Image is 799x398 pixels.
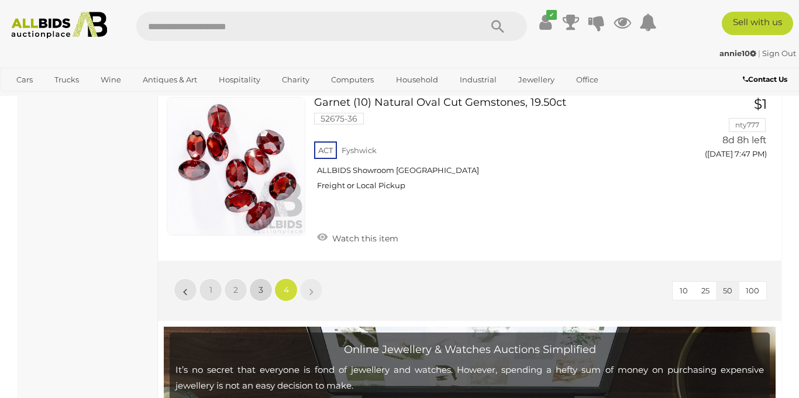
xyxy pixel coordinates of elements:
a: annie10 [719,49,758,58]
a: Watch this item [314,229,401,246]
a: Sell with us [722,12,793,35]
a: Cars [9,70,40,89]
a: 3 [249,278,273,302]
b: Contact Us [743,75,787,84]
button: 25 [694,282,717,300]
a: 2 [224,278,247,302]
h2: Online Jewellery & Watches Auctions Simplified [175,344,764,356]
span: 10 [680,286,688,295]
img: Allbids.com.au [6,12,112,39]
button: 100 [739,282,766,300]
button: 10 [673,282,695,300]
p: It’s no secret that everyone is fond of jewellery and watches. However, spending a hefty sum of m... [175,362,764,393]
strong: annie10 [719,49,756,58]
span: 1 [209,285,212,295]
span: | [758,49,760,58]
button: Search [469,12,527,41]
a: Household [388,70,446,89]
a: Contact Us [743,73,790,86]
span: 100 [746,286,759,295]
a: Garnet (10) Natural Oval Cut Gemstones, 19.50ct 52675-36 ACT Fyshwick ALLBIDS Showroom [GEOGRAPHI... [323,97,669,199]
span: 4 [284,285,289,295]
span: 25 [701,286,710,295]
a: 4 [274,278,298,302]
i: ✔ [546,10,557,20]
a: Antiques & Art [135,70,205,89]
a: Trucks [47,70,87,89]
a: [GEOGRAPHIC_DATA] [54,89,153,109]
span: $1 [754,96,767,112]
span: 50 [723,286,732,295]
a: Charity [274,70,317,89]
button: 50 [716,282,739,300]
a: Sports [9,89,48,109]
a: ✔ [536,12,554,33]
a: $1 nty777 8d 8h left ([DATE] 7:47 PM) [686,97,770,165]
a: Hospitality [211,70,268,89]
a: » [299,278,323,302]
span: 3 [259,285,263,295]
span: 2 [233,285,238,295]
a: Computers [323,70,381,89]
span: Watch this item [329,233,398,244]
a: « [174,278,197,302]
a: Jewellery [511,70,562,89]
a: Industrial [452,70,504,89]
a: 1 [199,278,222,302]
a: Wine [93,70,129,89]
a: Sign Out [762,49,796,58]
a: Office [569,70,606,89]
